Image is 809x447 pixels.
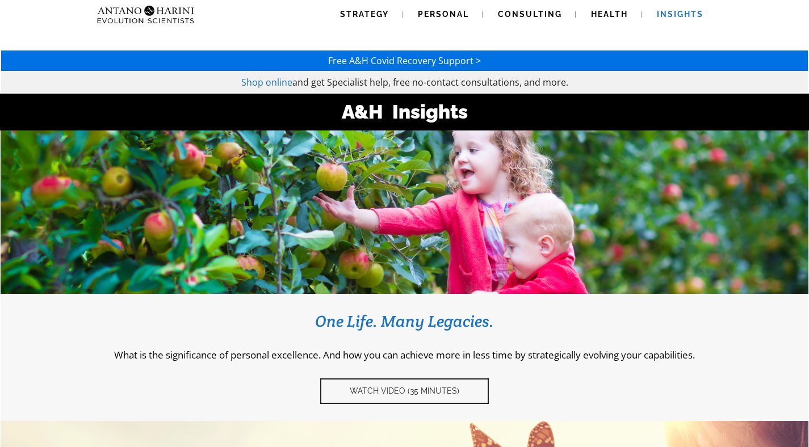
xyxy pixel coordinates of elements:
h3: One Life. Many Legacies. [18,311,791,331]
a: Free A&H Covid Recovery Support > [328,54,481,67]
span: Personal [418,10,469,19]
span: and get Specialist help, free no-contact consultations, and more. [292,76,568,88]
p: What is the significance of personal excellence. And how you can achieve more in less time by str... [18,348,791,361]
span: Consulting [498,10,562,19]
a: Shop online [241,76,292,88]
span: Health [591,10,628,19]
span: Insights [657,10,703,19]
strong: A&H Insights [342,100,468,123]
span: Watch video (35 Minutes) [350,386,459,396]
a: Watch video (35 Minutes) [320,378,489,404]
span: Strategy [340,10,389,19]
